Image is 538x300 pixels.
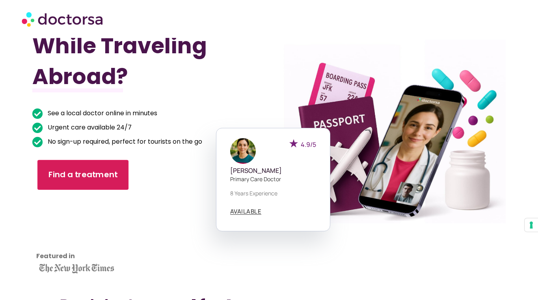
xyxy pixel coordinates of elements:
[46,122,132,133] span: Urgent care available 24/7
[46,136,202,147] span: No sign-up required, perfect for tourists on the go
[230,189,316,197] p: 8 years experience
[230,208,262,215] a: AVAILABLE
[48,169,118,181] span: Find a treatment
[46,108,157,119] span: See a local doctor online in minutes
[36,203,107,262] iframe: Customer reviews powered by Trustpilot
[230,167,316,174] h5: [PERSON_NAME]
[37,160,128,190] a: Find a treatment
[230,175,316,183] p: Primary care doctor
[301,140,316,149] span: 4.9/5
[36,251,75,261] strong: Featured in
[525,218,538,232] button: Your consent preferences for tracking technologies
